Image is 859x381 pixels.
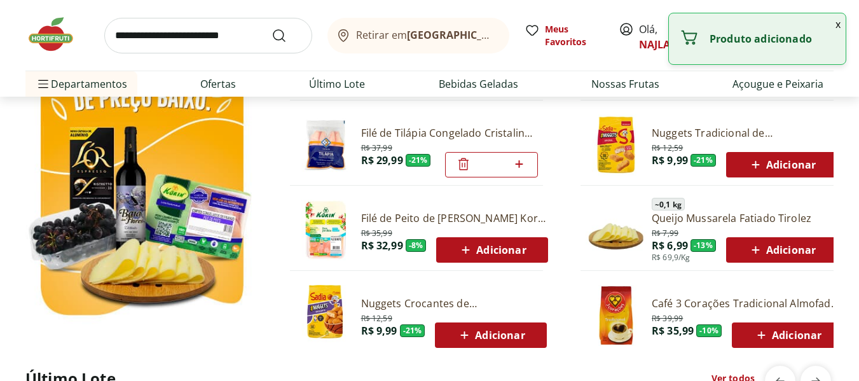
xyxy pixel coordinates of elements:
[652,141,683,153] span: R$ 12,59
[361,153,403,167] span: R$ 29,99
[753,328,821,343] span: Adicionar
[400,324,425,337] span: - 21 %
[271,28,302,43] button: Submit Search
[691,154,716,167] span: - 21 %
[295,200,356,261] img: Filé de Peito de Frango Congelado Korin 600g
[295,114,356,176] img: Filé de Tilápia Congelado Cristalina 400g
[726,237,837,263] button: Adicionar
[361,126,538,140] a: Filé de Tilápia Congelado Cristalina 400g
[586,114,647,176] img: Nuggets Tradicional de Frango Sadia - 300g
[652,211,837,225] a: Queijo Mussarela Fatiado Tirolez
[652,239,688,253] span: R$ 6,99
[691,239,716,252] span: - 13 %
[545,23,603,48] span: Meus Favoritos
[361,141,392,153] span: R$ 37,99
[25,22,258,332] img: Ver todos
[361,211,548,225] a: Filé de Peito de [PERSON_NAME] Korin 600g
[652,226,678,239] span: R$ 7,99
[586,200,647,261] img: Principal
[361,311,392,324] span: R$ 12,59
[748,242,816,258] span: Adicionar
[406,154,431,167] span: - 21 %
[710,32,835,45] p: Produto adicionado
[406,239,427,252] span: - 8 %
[652,153,688,167] span: R$ 9,99
[458,242,526,258] span: Adicionar
[830,13,846,35] button: Fechar notificação
[439,76,518,92] a: Bebidas Geladas
[435,322,546,348] button: Adicionar
[356,29,497,41] span: Retirar em
[696,324,722,337] span: - 10 %
[361,324,397,338] span: R$ 9,99
[525,23,603,48] a: Meus Favoritos
[726,152,837,177] button: Adicionar
[586,285,647,346] img: Café Três Corações Tradicional Almofada 500g
[591,76,659,92] a: Nossas Frutas
[200,76,236,92] a: Ofertas
[104,18,312,53] input: search
[652,311,683,324] span: R$ 39,99
[457,328,525,343] span: Adicionar
[639,22,696,52] span: Olá,
[748,157,816,172] span: Adicionar
[652,324,694,338] span: R$ 35,99
[639,38,670,52] a: NAJLA
[25,15,89,53] img: Hortifruti
[295,285,356,346] img: Nuggets Crocantes de Frango Sadia 300g
[361,226,392,239] span: R$ 35,99
[36,69,127,99] span: Departamentos
[309,76,365,92] a: Último Lote
[436,237,547,263] button: Adicionar
[652,253,691,263] span: R$ 69,9/Kg
[732,322,843,348] button: Adicionar
[652,126,837,140] a: Nuggets Tradicional de [PERSON_NAME] - 300g
[732,76,823,92] a: Açougue e Peixaria
[652,296,843,310] a: Café 3 Corações Tradicional Almofada 500g
[361,239,403,253] span: R$ 32,99
[407,28,621,42] b: [GEOGRAPHIC_DATA]/[GEOGRAPHIC_DATA]
[36,69,51,99] button: Menu
[652,198,685,211] span: ~ 0,1 kg
[361,296,547,310] a: Nuggets Crocantes de [PERSON_NAME] 300g
[327,18,509,53] button: Retirar em[GEOGRAPHIC_DATA]/[GEOGRAPHIC_DATA]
